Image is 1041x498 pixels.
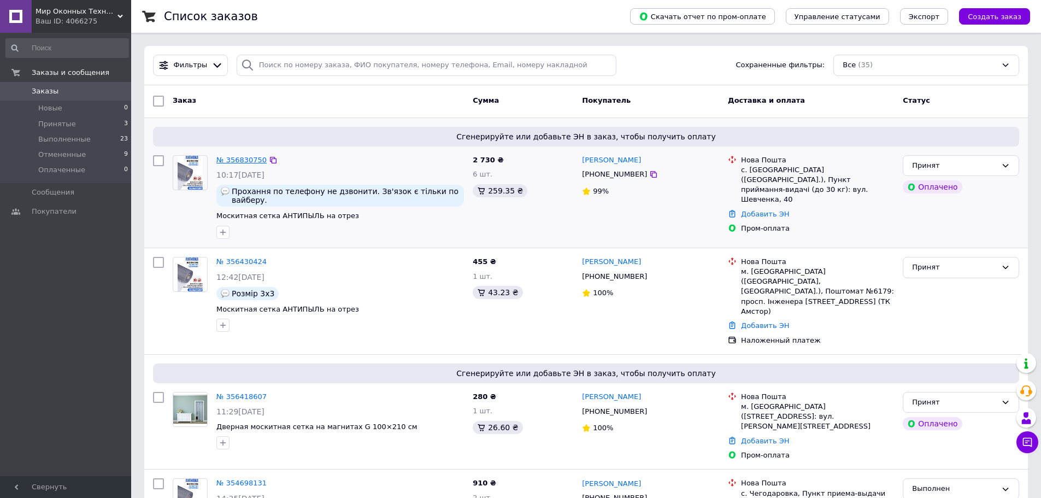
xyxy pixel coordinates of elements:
[216,305,359,313] a: Москитная сетка АНТИПЫЛЬ на отрез
[32,188,74,197] span: Сообщения
[741,155,894,165] div: Нова Пошта
[580,405,649,419] div: [PHONE_NUMBER]
[164,10,258,23] h1: Список заказов
[741,210,789,218] a: Добавить ЭН
[580,269,649,284] div: [PHONE_NUMBER]
[473,184,527,197] div: 259.35 ₴
[473,479,496,487] span: 910 ₴
[741,437,789,445] a: Добавить ЭН
[795,13,880,21] span: Управление статусами
[741,257,894,267] div: Нова Пошта
[741,165,894,205] div: с. [GEOGRAPHIC_DATA] ([GEOGRAPHIC_DATA].), Пункт приймання-видачі (до 30 кг): вул. Шевченка, 40
[786,8,889,25] button: Управление статусами
[968,13,1021,21] span: Создать заказ
[173,392,208,427] a: Фото товару
[912,262,997,273] div: Принят
[741,224,894,233] div: Пром-оплата
[593,187,609,195] span: 99%
[593,424,613,432] span: 100%
[741,402,894,432] div: м. [GEOGRAPHIC_DATA] ([STREET_ADDRESS]: вул. [PERSON_NAME][STREET_ADDRESS]
[473,286,522,299] div: 43.23 ₴
[36,7,117,16] span: Мир Оконных Технологий
[38,165,85,175] span: Оплаченные
[630,8,775,25] button: Скачать отчет по пром-оплате
[221,187,230,196] img: :speech_balloon:
[582,479,641,489] a: [PERSON_NAME]
[174,60,208,71] span: Фильтры
[216,273,264,282] span: 12:42[DATE]
[903,96,930,104] span: Статус
[173,155,208,190] a: Фото товару
[912,160,997,172] div: Принят
[36,16,131,26] div: Ваш ID: 4066275
[900,8,948,25] button: Экспорт
[741,450,894,460] div: Пром-оплата
[728,96,805,104] span: Доставка и оплата
[38,134,91,144] span: Выполненные
[473,170,492,178] span: 6 шт.
[948,12,1030,20] a: Создать заказ
[216,171,264,179] span: 10:17[DATE]
[582,392,641,402] a: [PERSON_NAME]
[157,131,1015,142] span: Сгенерируйте или добавьте ЭН в заказ, чтобы получить оплату
[473,421,522,434] div: 26.60 ₴
[473,156,503,164] span: 2 730 ₴
[157,368,1015,379] span: Сгенерируйте или добавьте ЭН в заказ, чтобы получить оплату
[237,55,617,76] input: Поиск по номеру заказа, ФИО покупателя, номеру телефона, Email, номеру накладной
[216,212,359,220] a: Москитная сетка АНТИПЫЛЬ на отрез
[903,417,962,430] div: Оплачено
[38,150,86,160] span: Отмененные
[639,11,766,21] span: Скачать отчет по пром-оплате
[473,407,492,415] span: 1 шт.
[124,165,128,175] span: 0
[38,103,62,113] span: Новые
[216,156,267,164] a: № 356830750
[473,272,492,280] span: 1 шт.
[178,257,203,291] img: Фото товару
[741,392,894,402] div: Нова Пошта
[473,257,496,266] span: 455 ₴
[582,155,641,166] a: [PERSON_NAME]
[124,119,128,129] span: 3
[216,479,267,487] a: № 354698131
[232,187,460,204] span: Прохання по телефону не дзвонити. Зв'язок є тільки по вайберу.
[741,478,894,488] div: Нова Пошта
[580,167,649,181] div: [PHONE_NUMBER]
[120,134,128,144] span: 23
[124,150,128,160] span: 9
[959,8,1030,25] button: Создать заказ
[473,392,496,401] span: 280 ₴
[216,257,267,266] a: № 356430424
[741,336,894,345] div: Наложенный платеж
[912,397,997,408] div: Принят
[216,423,417,431] a: Дверная москитная сетка на магнитах G 100×210 см
[741,321,789,330] a: Добавить ЭН
[843,60,856,71] span: Все
[1016,431,1038,453] button: Чат с покупателем
[582,257,641,267] a: [PERSON_NAME]
[5,38,129,58] input: Поиск
[173,395,207,424] img: Фото товару
[903,180,962,194] div: Оплачено
[178,156,203,190] img: Фото товару
[32,68,109,78] span: Заказы и сообщения
[909,13,939,21] span: Экспорт
[593,289,613,297] span: 100%
[221,289,230,298] img: :speech_balloon:
[38,119,76,129] span: Принятые
[582,96,631,104] span: Покупатель
[473,96,499,104] span: Сумма
[216,407,264,416] span: 11:29[DATE]
[173,96,196,104] span: Заказ
[858,61,873,69] span: (35)
[124,103,128,113] span: 0
[741,267,894,317] div: м. [GEOGRAPHIC_DATA] ([GEOGRAPHIC_DATA], [GEOGRAPHIC_DATA].), Поштомат №6179: просп. Інженера [ST...
[736,60,825,71] span: Сохраненные фильтры:
[173,257,208,292] a: Фото товару
[232,289,274,298] span: Розмір 3х3
[32,207,77,216] span: Покупатели
[216,392,267,401] a: № 356418607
